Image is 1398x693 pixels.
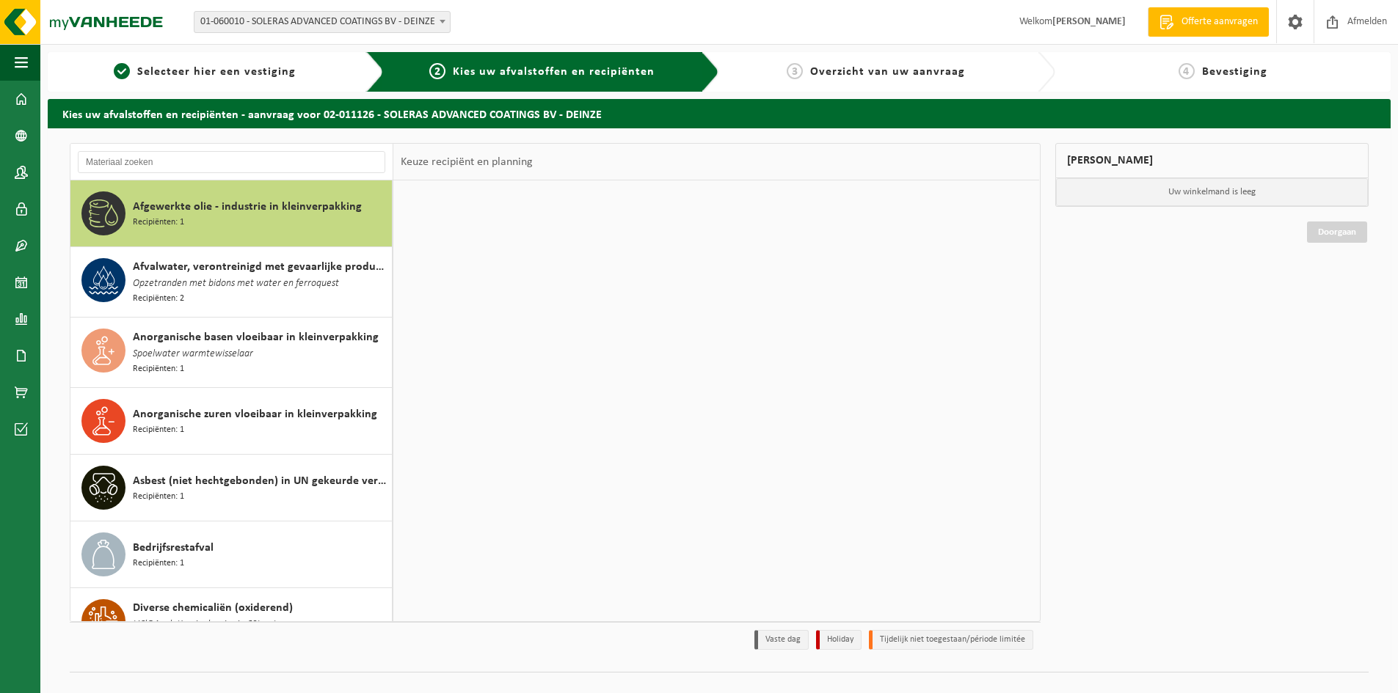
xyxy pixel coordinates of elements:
h2: Kies uw afvalstoffen en recipiënten - aanvraag voor 02-011126 - SOLERAS ADVANCED COATINGS BV - DE... [48,99,1391,128]
button: Afgewerkte olie - industrie in kleinverpakking Recipiënten: 1 [70,180,393,247]
span: Recipiënten: 1 [133,557,184,571]
div: [PERSON_NAME] [1055,143,1369,178]
button: Anorganische zuren vloeibaar in kleinverpakking Recipiënten: 1 [70,388,393,455]
button: Afvalwater, verontreinigd met gevaarlijke producten Opzetranden met bidons met water en ferroques... [70,247,393,318]
span: Bevestiging [1202,66,1267,78]
button: Bedrijfsrestafval Recipiënten: 1 [70,521,393,588]
span: Spoelwater warmtewisselaar [133,346,253,362]
span: Bedrijfsrestafval [133,539,214,557]
a: Offerte aanvragen [1148,7,1269,37]
li: Tijdelijk niet toegestaan/période limitée [869,630,1033,650]
span: Overzicht van uw aanvraag [810,66,965,78]
span: Recipiënten: 1 [133,490,184,504]
span: Diverse chemicaliën (oxiderend) [133,599,293,617]
span: 3 [787,63,803,79]
span: 1 [114,63,130,79]
li: Vaste dag [754,630,809,650]
span: Anorganische zuren vloeibaar in kleinverpakking [133,406,377,423]
a: Doorgaan [1307,221,1367,243]
a: 1Selecteer hier een vestiging [55,63,354,81]
span: Opzetranden met bidons met water en ferroquest [133,276,339,292]
div: Keuze recipiënt en planning [393,144,540,180]
span: Recipiënten: 1 [133,362,184,376]
span: Recipiënten: 1 [133,216,184,230]
span: LiClO4 solution in doosjes in 60L vat [133,617,277,633]
span: 01-060010 - SOLERAS ADVANCED COATINGS BV - DEINZE [194,12,450,32]
span: Asbest (niet hechtgebonden) in UN gekeurde verpakking [133,472,388,490]
input: Materiaal zoeken [78,151,385,173]
strong: [PERSON_NAME] [1052,16,1126,27]
button: Diverse chemicaliën (oxiderend) LiClO4 solution in doosjes in 60L vat [70,588,393,659]
button: Anorganische basen vloeibaar in kleinverpakking Spoelwater warmtewisselaar Recipiënten: 1 [70,318,393,388]
span: 4 [1179,63,1195,79]
p: Uw winkelmand is leeg [1056,178,1369,206]
span: Recipiënten: 2 [133,292,184,306]
span: Recipiënten: 1 [133,423,184,437]
span: Afgewerkte olie - industrie in kleinverpakking [133,198,362,216]
iframe: chat widget [7,661,245,693]
span: 2 [429,63,445,79]
span: Selecteer hier een vestiging [137,66,296,78]
span: Anorganische basen vloeibaar in kleinverpakking [133,329,379,346]
span: Kies uw afvalstoffen en recipiënten [453,66,655,78]
li: Holiday [816,630,862,650]
span: Offerte aanvragen [1178,15,1262,29]
span: Afvalwater, verontreinigd met gevaarlijke producten [133,258,388,276]
span: 01-060010 - SOLERAS ADVANCED COATINGS BV - DEINZE [194,11,451,33]
button: Asbest (niet hechtgebonden) in UN gekeurde verpakking Recipiënten: 1 [70,455,393,521]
